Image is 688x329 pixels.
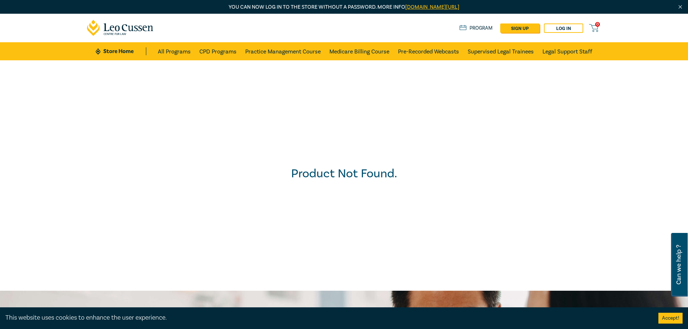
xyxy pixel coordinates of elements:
[329,42,389,60] a: Medicare Billing Course
[658,313,683,324] button: Accept cookies
[677,4,683,10] img: Close
[5,313,648,322] div: This website uses cookies to enhance the user experience.
[468,42,534,60] a: Supervised Legal Trainees
[245,42,321,60] a: Practice Management Course
[96,47,146,55] a: Store Home
[459,24,493,32] a: Program
[291,166,397,181] h2: Product Not Found.
[544,23,583,33] a: Log in
[199,42,237,60] a: CPD Programs
[542,42,592,60] a: Legal Support Staff
[398,42,459,60] a: Pre-Recorded Webcasts
[675,237,682,292] span: Can we help ?
[87,3,601,11] p: You can now log in to the store without a password. More info
[405,4,459,10] a: [DOMAIN_NAME][URL]
[158,42,191,60] a: All Programs
[500,23,540,33] a: sign up
[595,22,600,27] span: 0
